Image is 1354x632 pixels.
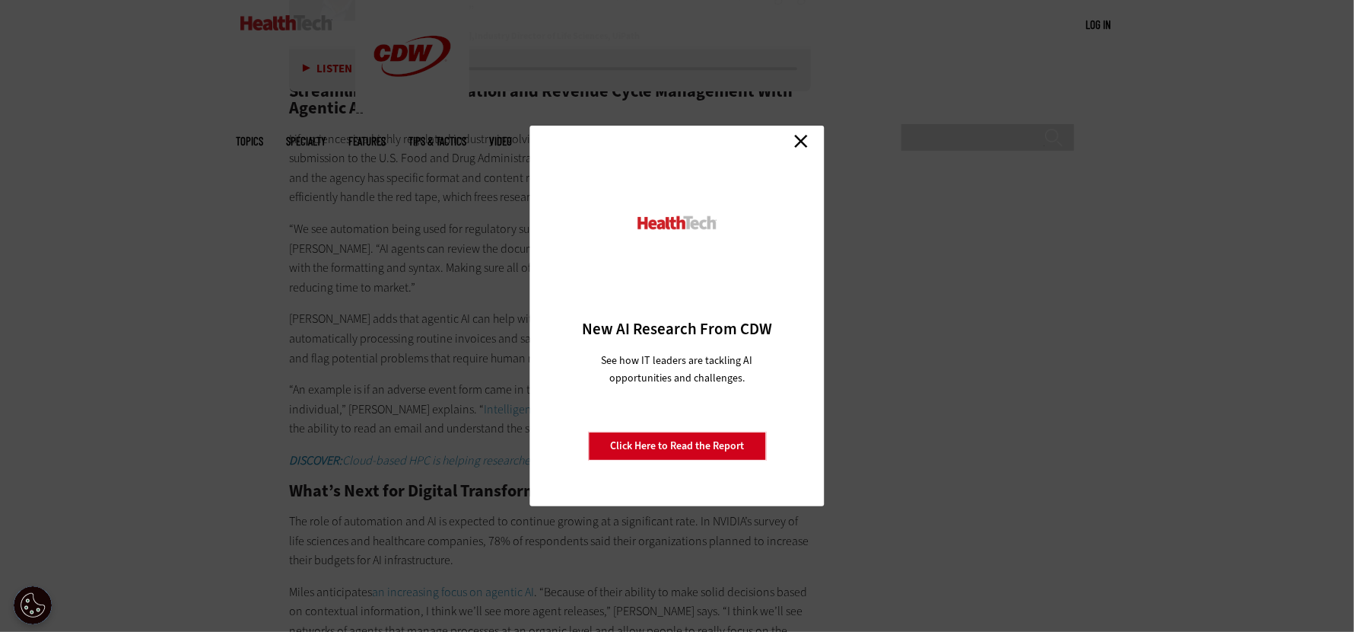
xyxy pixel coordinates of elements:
[583,352,771,387] p: See how IT leaders are tackling AI opportunities and challenges.
[790,129,812,152] a: Close
[588,432,766,461] a: Click Here to Read the Report
[557,318,798,340] h3: New AI Research From CDW
[14,586,52,624] div: Cookie Settings
[636,215,719,231] img: HealthTech_0.png
[14,586,52,624] button: Open Preferences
